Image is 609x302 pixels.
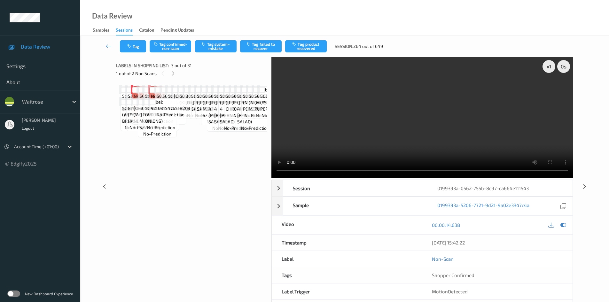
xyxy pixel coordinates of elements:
[129,124,158,131] span: no-prediction
[251,112,279,119] span: no-prediction
[260,87,291,112] span: Label: 5000169171363 (ESS MIXED PEPPERS)
[233,112,262,119] span: no-prediction
[226,87,262,112] span: Label: 5000169017449 ([PERSON_NAME] CHPD TOMATOES)
[201,112,229,119] span: no-prediction
[195,40,237,52] button: Tag system-mistake
[93,26,116,35] a: Samples
[120,40,146,52] button: Tag
[422,283,573,299] div: MotionDetected
[174,87,225,106] span: Label: [CREDIT_CARD_NUMBER] (NAKD PEANUT DELIGHT)
[243,87,274,112] span: Label: 5018095011431 (MGOURMET PERSIAN)
[143,131,171,137] span: no-prediction
[116,27,133,35] div: Sessions
[272,235,422,251] div: Timestamp
[134,87,146,106] span: Label: Non-Scan
[207,119,235,125] span: no-prediction
[139,99,175,131] span: Label: 5000169229644 ([PERSON_NAME] MCKRL S/WATER)
[151,87,163,106] span: Label: Non-Scan
[116,26,139,35] a: Sessions
[116,62,169,69] span: Labels in shopping list:
[240,40,282,52] button: Tag failed to recover
[543,60,555,73] div: x 1
[437,202,529,211] a: 0199393a-5206-7721-9d21-9a02e3347c4a
[125,124,153,131] span: no-prediction
[171,62,192,69] span: 3 out of 31
[432,222,460,228] a: 00:00:14.638
[150,40,191,52] button: Tag confirmed-non-scan
[195,112,223,119] span: no-prediction
[224,125,252,131] span: no-prediction
[262,112,290,119] span: no-prediction
[432,239,563,246] div: [DATE] 15:42:22
[283,180,428,196] div: Session
[272,180,573,197] div: Session0199393a-0562-755b-8c97-ca664e111543
[254,87,285,112] span: Label: 5018095011271 (MGOURMET PUY)
[220,87,256,125] span: Label: 5000169603277 ([PERSON_NAME] 4 [PERSON_NAME] SALAD)
[272,216,422,234] div: Video
[272,251,422,267] div: Label
[116,69,267,77] div: 1 out of 2 Non Scans
[335,43,353,50] span: Session:
[214,87,250,125] span: Label: 5000169603277 ([PERSON_NAME] 4 [PERSON_NAME] SALAD)
[285,40,327,52] button: Tag product recovered
[241,125,269,131] span: no-prediction
[212,125,240,131] span: no-prediction
[203,87,238,119] span: Label: 5000169229644 ([PERSON_NAME] MCKRL S/WATER)
[128,99,160,124] span: Label: 8700216671798 (FAIRY MP HAND WASH)
[139,26,160,35] a: Catalog
[156,112,184,118] span: no-prediction
[283,197,428,215] div: Sample
[218,125,246,131] span: no-prediction
[92,13,132,19] div: Data Review
[151,99,190,112] span: Label: 9210315476518203
[197,87,233,112] span: Label: 5000169035146 ([PERSON_NAME] SARDINES WTR)
[145,99,177,124] span: Label: 5000169451724 (WR LARGE ONIONS)
[230,112,258,119] span: no-prediction
[272,267,422,283] div: Tags
[353,43,383,50] span: 264 out of 649
[147,124,175,131] span: no-prediction
[557,60,570,73] div: 0 s
[160,27,194,35] div: Pending Updates
[93,27,109,35] div: Samples
[432,272,474,278] span: Shopper Confirmed
[272,283,422,299] div: Label Trigger
[249,87,282,112] span: Label: 5056215600820 (MG 5 BEAN MEDLEY)
[122,99,155,124] span: Label: 5063210044535 (WR CHICKEN BRSTS)
[134,99,185,118] span: Label: [CREDIT_CARD_NUMBER] (WR RF NB MEATBALLS)
[160,26,200,35] a: Pending Updates
[245,112,273,119] span: no-prediction
[231,87,263,112] span: Label: 5011308000314 (PATAK&#39;S KORMA PASTE)
[256,112,284,119] span: no-prediction
[432,256,454,262] a: Non-Scan
[139,27,154,35] div: Catalog
[237,87,273,125] span: Label: 5000169603277 ([PERSON_NAME] 4 [PERSON_NAME] SALAD)
[428,180,572,196] div: 0199393a-0562-755b-8c97-ca664e111543
[272,197,573,216] div: Sample0199393a-5206-7721-9d21-9a02e3347c4a
[208,87,244,125] span: Label: 5000169603277 ([PERSON_NAME] 4 [PERSON_NAME] SALAD)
